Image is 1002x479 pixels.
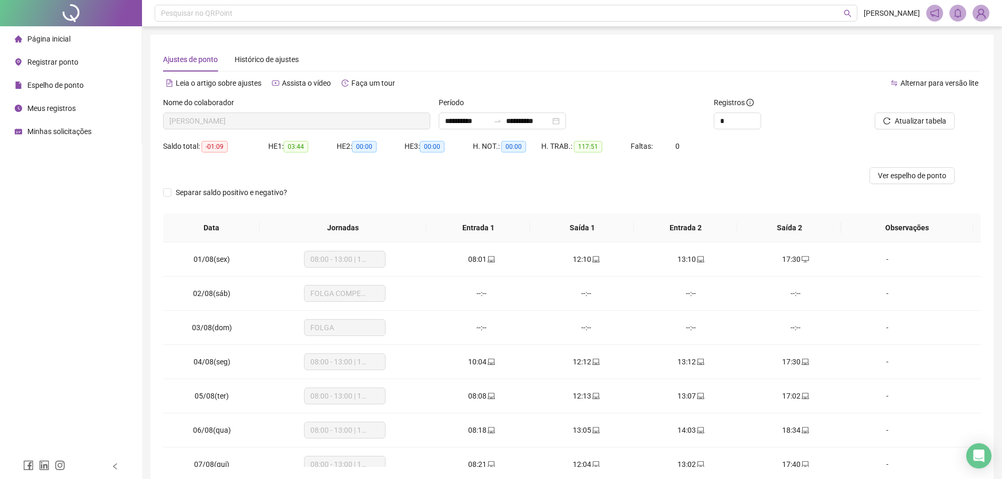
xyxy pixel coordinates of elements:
[591,392,600,400] span: laptop
[438,390,525,402] div: 08:08
[171,187,291,198] span: Separar saldo positivo e negativo?
[856,390,918,402] div: -
[15,105,22,112] span: clock-circle
[163,140,268,152] div: Saldo total:
[542,322,630,333] div: --:--
[841,213,973,242] th: Observações
[752,322,839,333] div: --:--
[268,140,337,152] div: HE 1:
[591,426,600,434] span: laptop
[900,79,978,87] span: Alternar para versão lite
[752,356,839,368] div: 17:30
[193,426,231,434] span: 06/08(qua)
[351,79,395,87] span: Faça um tour
[166,79,173,87] span: file-text
[337,140,405,152] div: HE 2:
[194,358,230,366] span: 04/08(seg)
[235,55,299,64] span: Histórico de ajustes
[737,213,841,242] th: Saída 2
[647,356,735,368] div: 13:12
[310,251,379,267] span: 08:00 - 13:00 | 14:00 - 17:30
[631,142,654,150] span: Faltas:
[542,424,630,436] div: 13:05
[973,5,989,21] img: 91763
[752,424,839,436] div: 18:34
[427,213,530,242] th: Entrada 1
[272,79,279,87] span: youtube
[55,460,65,471] span: instagram
[310,320,379,335] span: FOLGA
[473,140,541,152] div: H. NOT.:
[420,141,444,152] span: 00:00
[169,113,424,129] span: BRENDA ESTEFANI TELES LOPES LIMA
[163,55,218,64] span: Ajustes de ponto
[163,213,260,242] th: Data
[352,141,377,152] span: 00:00
[591,358,600,365] span: laptop
[39,460,49,471] span: linkedin
[27,104,76,113] span: Meus registros
[438,253,525,265] div: 08:01
[310,456,379,472] span: 08:00 - 13:00 | 14:00 - 17:30
[487,358,495,365] span: laptop
[752,458,839,470] div: 17:40
[856,424,918,436] div: -
[193,289,230,298] span: 02/08(sáb)
[27,81,84,89] span: Espelho de ponto
[634,213,737,242] th: Entrada 2
[844,9,852,17] span: search
[310,388,379,404] span: 08:00 - 13:00 | 14:00 - 17:30
[953,8,963,18] span: bell
[714,97,754,108] span: Registros
[591,461,600,468] span: laptop
[112,463,119,470] span: left
[542,253,630,265] div: 12:10
[696,392,704,400] span: laptop
[201,141,228,152] span: -01:09
[310,422,379,438] span: 08:00 - 13:00 | 14:00 - 17:30
[801,358,809,365] span: laptop
[856,356,918,368] div: -
[752,288,839,299] div: --:--
[15,128,22,135] span: schedule
[438,356,525,368] div: 10:04
[875,113,955,129] button: Atualizar tabela
[883,117,890,125] span: reload
[856,253,918,265] div: -
[542,390,630,402] div: 12:13
[542,356,630,368] div: 12:12
[878,170,946,181] span: Ver espelho de ponto
[647,253,735,265] div: 13:10
[869,167,955,184] button: Ver espelho de ponto
[341,79,349,87] span: history
[647,458,735,470] div: 13:02
[194,460,229,468] span: 07/08(qui)
[856,322,918,333] div: -
[27,58,78,66] span: Registrar ponto
[647,288,735,299] div: --:--
[310,354,379,370] span: 08:00 - 13:00 | 14:00 - 17:30
[542,458,630,470] div: 12:04
[696,426,704,434] span: laptop
[438,458,525,470] div: 08:21
[15,35,22,43] span: home
[438,322,525,333] div: --:--
[856,288,918,299] div: -
[574,141,602,152] span: 117:51
[647,424,735,436] div: 14:03
[591,256,600,263] span: laptop
[752,390,839,402] div: 17:02
[487,392,495,400] span: laptop
[195,392,229,400] span: 05/08(ter)
[849,222,965,233] span: Observações
[487,426,495,434] span: laptop
[801,392,809,400] span: laptop
[23,460,34,471] span: facebook
[487,461,495,468] span: laptop
[260,213,427,242] th: Jornadas
[310,286,379,301] span: FOLGA COMPENSATÓRIA
[746,99,754,106] span: info-circle
[675,142,680,150] span: 0
[501,141,526,152] span: 00:00
[895,115,946,127] span: Atualizar tabela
